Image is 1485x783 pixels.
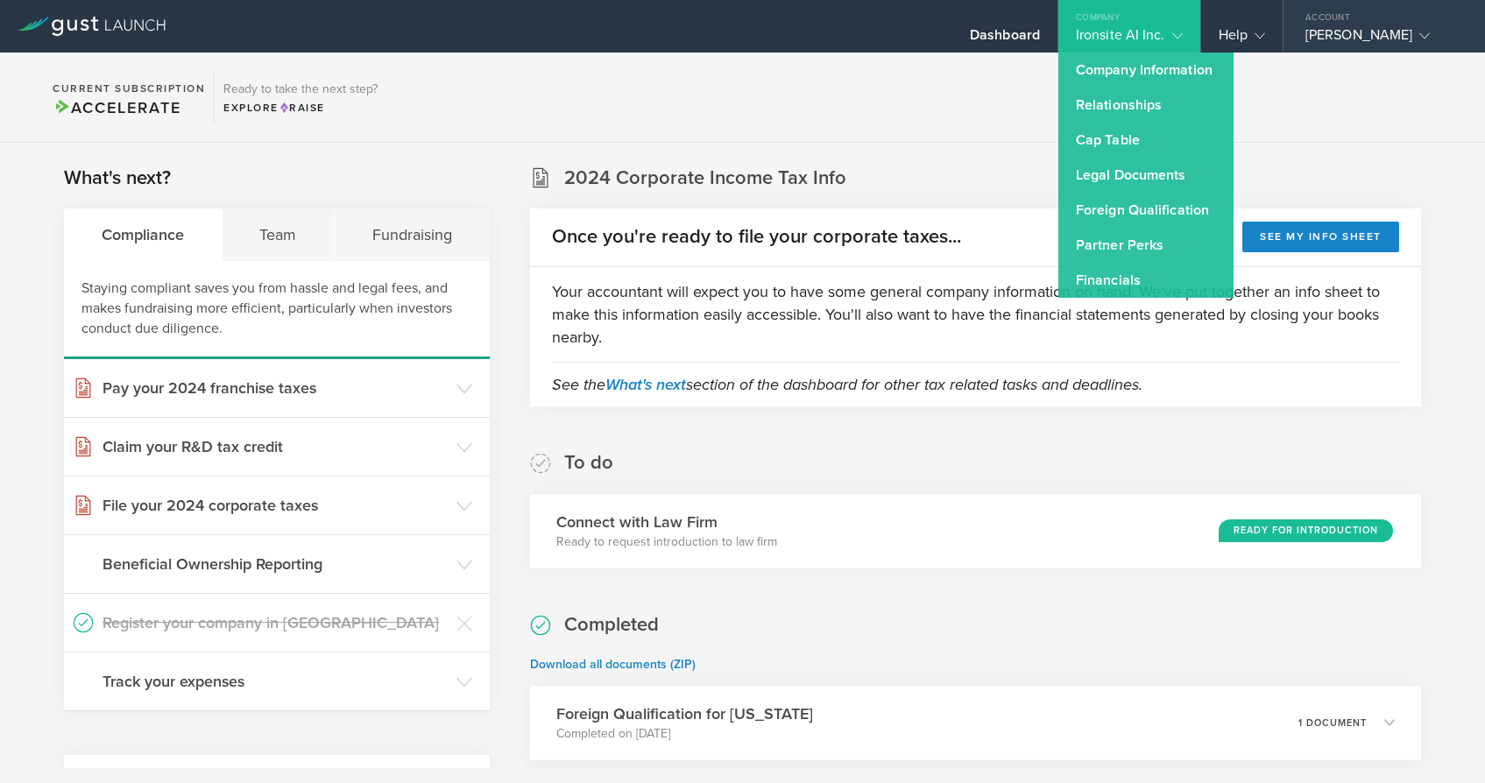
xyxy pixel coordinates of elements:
h3: Ready to take the next step? [223,83,378,95]
h2: Once you're ready to file your corporate taxes... [552,224,961,250]
div: Team [223,208,336,261]
h3: Pay your 2024 franchise taxes [103,377,448,399]
div: Staying compliant saves you from hassle and legal fees, and makes fundraising more efficient, par... [64,261,490,359]
h2: Current Subscription [53,83,205,94]
div: Explore [223,100,378,116]
h3: Foreign Qualification for [US_STATE] [556,702,813,725]
p: Completed on [DATE] [556,725,813,743]
div: Compliance [64,208,223,261]
p: 1 document [1298,718,1367,728]
div: Connect with Law FirmReady to request introduction to law firmReady for Introduction [530,494,1421,568]
h3: Connect with Law Firm [556,511,777,533]
h3: File your 2024 corporate taxes [103,494,448,517]
h2: 2024 Corporate Income Tax Info [564,166,846,191]
div: Dashboard [970,26,1040,53]
div: Ready for Introduction [1219,519,1393,542]
h2: To do [564,450,613,476]
p: Ready to request introduction to law firm [556,533,777,551]
iframe: Chat Widget [1397,699,1485,783]
button: See my info sheet [1242,222,1399,252]
h3: Track your expenses [103,670,448,693]
h2: What's next? [64,166,171,191]
div: [PERSON_NAME] [1305,26,1454,53]
span: Accelerate [53,98,180,117]
div: Ready to take the next step?ExploreRaise [214,70,386,124]
em: See the section of the dashboard for other tax related tasks and deadlines. [552,375,1142,394]
h2: Completed [564,612,659,638]
a: What's next [605,375,686,394]
div: Fundraising [335,208,490,261]
p: Your accountant will expect you to have some general company information on hand. We've put toget... [552,280,1399,349]
h3: Beneficial Ownership Reporting [103,553,448,575]
div: Help [1219,26,1265,53]
a: Download all documents (ZIP) [530,657,696,672]
h3: Register your company in [GEOGRAPHIC_DATA] [103,611,448,634]
div: Ironsite AI Inc. [1076,26,1183,53]
span: Raise [279,102,325,114]
h3: Claim your R&D tax credit [103,435,448,458]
